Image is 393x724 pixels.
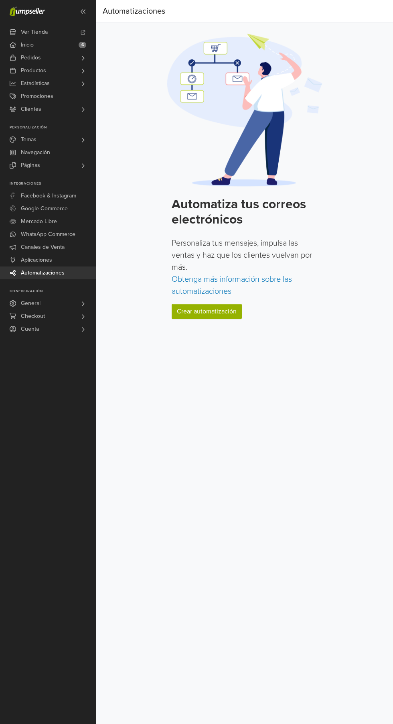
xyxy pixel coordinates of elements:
[21,77,50,90] span: Estadísticas
[164,33,325,187] img: Automation
[172,275,292,296] a: Obtenga más información sobre las automatizaciones
[10,181,96,186] p: Integraciones
[21,133,36,146] span: Temas
[21,266,65,279] span: Automatizaciones
[172,197,318,228] h2: Automatiza tus correos electrónicos
[21,310,45,323] span: Checkout
[21,241,65,254] span: Canales de Venta
[21,254,52,266] span: Aplicaciones
[103,3,165,19] div: Automatizaciones
[21,323,39,336] span: Cuenta
[21,103,41,116] span: Clientes
[10,125,96,130] p: Personalización
[21,202,68,215] span: Google Commerce
[172,237,318,297] p: Personaliza tus mensajes, impulsa las ventas y haz que los clientes vuelvan por más.
[79,42,86,48] span: 6
[21,51,41,64] span: Pedidos
[21,297,41,310] span: General
[21,215,57,228] span: Mercado Libre
[21,64,46,77] span: Productos
[21,39,34,51] span: Inicio
[21,146,50,159] span: Navegación
[10,289,96,294] p: Configuración
[21,189,76,202] span: Facebook & Instagram
[21,26,48,39] span: Ver Tienda
[21,228,75,241] span: WhatsApp Commerce
[21,159,40,172] span: Páginas
[172,304,242,319] a: Crear automatización
[21,90,53,103] span: Promociones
